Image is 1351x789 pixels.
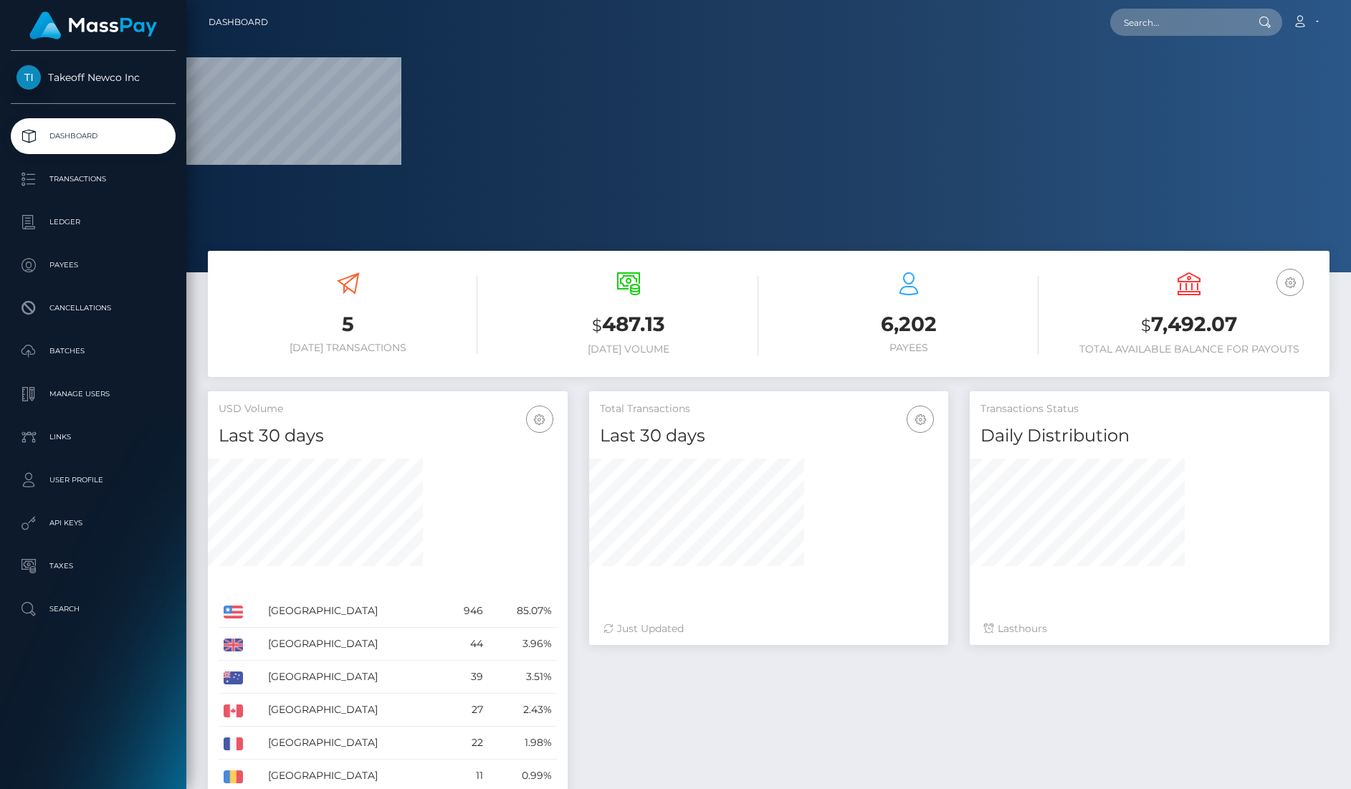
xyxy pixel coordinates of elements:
a: Manage Users [11,376,176,412]
img: US.png [224,606,243,618]
p: Links [16,426,170,448]
a: Taxes [11,548,176,584]
p: Payees [16,254,170,276]
td: 2.43% [488,694,556,727]
span: Takeoff Newco Inc [11,71,176,84]
td: 27 [444,694,488,727]
img: CA.png [224,704,243,717]
h4: Daily Distribution [980,424,1319,449]
img: GB.png [224,639,243,651]
h6: Total Available Balance for Payouts [1060,343,1319,355]
p: User Profile [16,469,170,491]
a: Batches [11,333,176,369]
td: 44 [444,628,488,661]
td: 85.07% [488,595,556,628]
small: $ [1141,315,1151,335]
p: Cancellations [16,297,170,319]
input: Search... [1110,9,1245,36]
img: Takeoff Newco Inc [16,65,41,90]
small: $ [592,315,602,335]
td: [GEOGRAPHIC_DATA] [263,628,444,661]
td: 1.98% [488,727,556,760]
h4: Last 30 days [219,424,557,449]
img: FR.png [224,737,243,750]
td: [GEOGRAPHIC_DATA] [263,661,444,694]
td: [GEOGRAPHIC_DATA] [263,727,444,760]
td: [GEOGRAPHIC_DATA] [263,694,444,727]
p: Manage Users [16,383,170,405]
h6: [DATE] Volume [499,343,758,355]
h5: Total Transactions [600,402,938,416]
h6: Payees [780,342,1039,354]
a: Links [11,419,176,455]
img: MassPay Logo [29,11,157,39]
p: API Keys [16,512,170,534]
p: Transactions [16,168,170,190]
p: Batches [16,340,170,362]
td: 946 [444,595,488,628]
h4: Last 30 days [600,424,938,449]
h3: 487.13 [499,310,758,340]
h5: Transactions Status [980,402,1319,416]
h3: 6,202 [780,310,1039,338]
h6: [DATE] Transactions [219,342,477,354]
img: RO.png [224,770,243,783]
div: Just Updated [603,621,935,636]
td: [GEOGRAPHIC_DATA] [263,595,444,628]
td: 22 [444,727,488,760]
img: AU.png [224,671,243,684]
div: Last hours [984,621,1315,636]
p: Dashboard [16,125,170,147]
a: Cancellations [11,290,176,326]
td: 3.96% [488,628,556,661]
a: Transactions [11,161,176,197]
a: Search [11,591,176,627]
h3: 5 [219,310,477,338]
p: Taxes [16,555,170,577]
p: Search [16,598,170,620]
td: 3.51% [488,661,556,694]
a: Dashboard [209,7,268,37]
a: Ledger [11,204,176,240]
h3: 7,492.07 [1060,310,1319,340]
a: Dashboard [11,118,176,154]
h5: USD Volume [219,402,557,416]
a: Payees [11,247,176,283]
a: User Profile [11,462,176,498]
td: 39 [444,661,488,694]
p: Ledger [16,211,170,233]
a: API Keys [11,505,176,541]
